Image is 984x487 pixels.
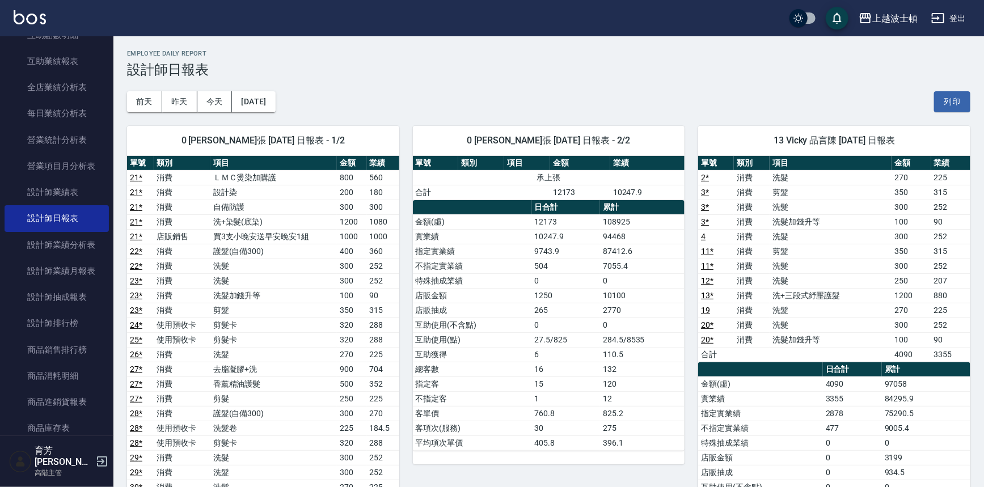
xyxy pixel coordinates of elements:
td: 477 [823,421,882,435]
td: 300 [337,259,366,273]
td: 10247.9 [532,229,601,244]
a: 商品進銷貨報表 [5,389,109,415]
button: 登出 [927,8,970,29]
td: 消費 [734,317,770,332]
th: 業績 [367,156,399,171]
td: 消費 [154,170,210,185]
a: 設計師業績分析表 [5,232,109,258]
td: 店販抽成 [413,303,532,317]
a: 4 [701,232,706,241]
td: 洗髮加錢升等 [770,332,892,347]
td: 90 [931,332,970,347]
td: 3199 [882,450,970,465]
button: 列印 [934,91,970,112]
td: 實業績 [698,391,823,406]
td: 288 [367,317,399,332]
td: 1250 [532,288,601,303]
td: 店販金額 [698,450,823,465]
button: 前天 [127,91,162,112]
td: 剪髮 [210,391,337,406]
td: 350 [892,185,931,200]
th: 業績 [931,156,970,171]
td: 設計染 [210,185,337,200]
td: 洗髮加錢升等 [210,288,337,303]
a: 設計師業績月報表 [5,258,109,284]
td: 352 [367,376,399,391]
th: 累計 [882,362,970,377]
button: save [826,7,848,29]
td: 消費 [734,244,770,259]
td: 使用預收卡 [154,317,210,332]
td: 消費 [154,214,210,229]
a: 設計師日報表 [5,205,109,231]
td: 合計 [413,185,459,200]
a: 商品銷售排行榜 [5,337,109,363]
td: 320 [337,435,366,450]
td: 800 [337,170,366,185]
td: 100 [892,332,931,347]
td: 香薰精油護髮 [210,376,337,391]
td: 消費 [154,391,210,406]
td: 315 [367,303,399,317]
td: 消費 [154,376,210,391]
td: 10100 [600,288,685,303]
td: 12173 [550,185,610,200]
td: 消費 [734,259,770,273]
table: a dense table [413,156,685,200]
td: 9005.4 [882,421,970,435]
td: 184.5 [367,421,399,435]
td: 消費 [154,450,210,465]
td: 225 [337,421,366,435]
td: 互助獲得 [413,347,532,362]
th: 單號 [413,156,459,171]
td: 1200 [337,214,366,229]
th: 累計 [600,200,685,215]
td: 剪髮卡 [210,435,337,450]
td: 消費 [734,288,770,303]
td: 互助使用(不含點) [413,317,532,332]
td: 洗髮 [210,465,337,480]
td: 9743.9 [532,244,601,259]
td: 互助使用(點) [413,332,532,347]
a: 商品消耗明細 [5,363,109,389]
td: 洗髮加錢升等 [770,214,892,229]
td: 120 [600,376,685,391]
td: 132 [600,362,685,376]
span: 0 [PERSON_NAME]張 [DATE] 日報表 - 2/2 [426,135,672,146]
td: 洗+三段式紓壓護髮 [770,288,892,303]
td: 100 [337,288,366,303]
td: 消費 [734,229,770,244]
td: 消費 [734,273,770,288]
td: 消費 [154,465,210,480]
td: 消費 [154,259,210,273]
td: 洗髮 [770,200,892,214]
td: 252 [931,317,970,332]
td: 300 [337,200,366,214]
td: 買3支小晚安送早安晚安1組 [210,229,337,244]
td: 特殊抽成業績 [698,435,823,450]
td: 1000 [337,229,366,244]
td: 總客數 [413,362,532,376]
td: 275 [600,421,685,435]
button: 今天 [197,91,233,112]
td: 207 [931,273,970,288]
td: 0 [882,435,970,450]
td: 洗+染髮(底染) [210,214,337,229]
td: 不指定實業績 [698,421,823,435]
th: 業績 [610,156,685,171]
td: 350 [892,244,931,259]
td: 12 [600,391,685,406]
td: 1080 [367,214,399,229]
th: 類別 [734,156,770,171]
td: 252 [931,200,970,214]
td: 消費 [154,185,210,200]
th: 項目 [504,156,550,171]
th: 項目 [770,156,892,171]
td: 225 [367,347,399,362]
td: 店販抽成 [698,465,823,480]
td: 396.1 [600,435,685,450]
td: 16 [532,362,601,376]
td: 不指定實業績 [413,259,532,273]
td: 284.5/8535 [600,332,685,347]
td: 27.5/825 [532,332,601,347]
